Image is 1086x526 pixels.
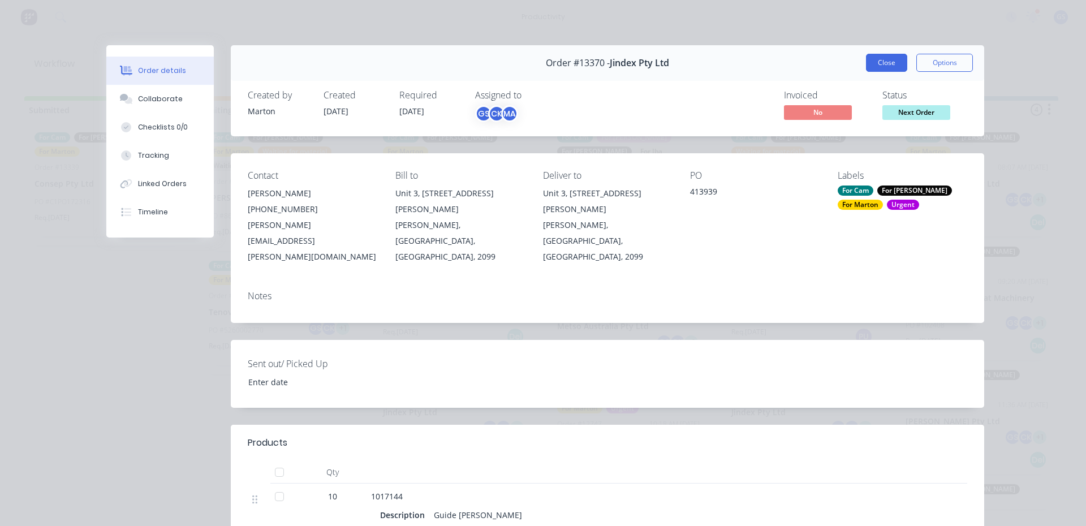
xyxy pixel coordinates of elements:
div: Created [324,90,386,101]
input: Enter date [240,373,381,390]
button: Collaborate [106,85,214,113]
span: Order #13370 - [546,58,610,68]
div: Products [248,436,287,450]
button: Order details [106,57,214,85]
div: Marton [248,105,310,117]
div: Order details [138,66,186,76]
button: Tracking [106,141,214,170]
div: Bill to [395,170,525,181]
div: Unit 3, [STREET_ADDRESS][PERSON_NAME][PERSON_NAME], [GEOGRAPHIC_DATA], [GEOGRAPHIC_DATA], 2099 [395,186,525,265]
div: For Cam [838,186,873,196]
div: For [PERSON_NAME] [877,186,952,196]
div: GS [475,105,492,122]
div: [PERSON_NAME] [248,186,377,201]
button: Linked Orders [106,170,214,198]
span: No [784,105,852,119]
div: Timeline [138,207,168,217]
div: Urgent [887,200,919,210]
div: [PERSON_NAME][EMAIL_ADDRESS][PERSON_NAME][DOMAIN_NAME] [248,217,377,265]
div: Required [399,90,462,101]
div: Unit 3, [STREET_ADDRESS][PERSON_NAME] [395,186,525,217]
div: Created by [248,90,310,101]
span: Next Order [882,105,950,119]
div: [PERSON_NAME], [GEOGRAPHIC_DATA], [GEOGRAPHIC_DATA], 2099 [543,217,673,265]
span: [DATE] [324,106,348,117]
div: 413939 [690,186,820,201]
div: MA [501,105,518,122]
div: Checklists 0/0 [138,122,188,132]
div: Status [882,90,967,101]
div: Qty [299,461,367,484]
div: Description [380,507,429,523]
div: For Marton [838,200,883,210]
div: CK [488,105,505,122]
button: Options [916,54,973,72]
div: PO [690,170,820,181]
div: Unit 3, [STREET_ADDRESS][PERSON_NAME] [543,186,673,217]
span: 1017144 [371,491,403,502]
div: Collaborate [138,94,183,104]
button: GSCKMA [475,105,518,122]
div: Unit 3, [STREET_ADDRESS][PERSON_NAME][PERSON_NAME], [GEOGRAPHIC_DATA], [GEOGRAPHIC_DATA], 2099 [543,186,673,265]
div: Invoiced [784,90,869,101]
div: Linked Orders [138,179,187,189]
button: Close [866,54,907,72]
span: [DATE] [399,106,424,117]
div: [PERSON_NAME], [GEOGRAPHIC_DATA], [GEOGRAPHIC_DATA], 2099 [395,217,525,265]
button: Next Order [882,105,950,122]
label: Sent out/ Picked Up [248,357,389,370]
div: Tracking [138,150,169,161]
div: Guide [PERSON_NAME] [429,507,527,523]
span: Jindex Pty Ltd [610,58,669,68]
div: Deliver to [543,170,673,181]
div: [PHONE_NUMBER] [248,201,377,217]
button: Timeline [106,198,214,226]
span: 10 [328,490,337,502]
div: Contact [248,170,377,181]
div: Notes [248,291,967,301]
button: Checklists 0/0 [106,113,214,141]
div: Labels [838,170,967,181]
div: [PERSON_NAME][PHONE_NUMBER][PERSON_NAME][EMAIL_ADDRESS][PERSON_NAME][DOMAIN_NAME] [248,186,377,265]
div: Assigned to [475,90,588,101]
